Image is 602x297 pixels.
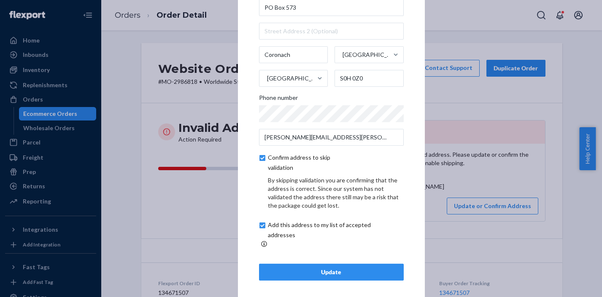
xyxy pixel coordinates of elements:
[268,176,404,210] div: By skipping validation you are confirming that the address is correct. Since our system has not v...
[259,23,404,40] input: Street Address 2 (Optional)
[259,46,328,63] input: City
[267,74,317,83] div: [GEOGRAPHIC_DATA]
[266,268,397,276] div: Update
[259,264,404,281] button: Update
[342,46,343,63] input: [GEOGRAPHIC_DATA]
[259,129,404,146] input: Email (Only Required for International)
[335,70,404,87] input: ZIP Code
[266,70,267,87] input: [GEOGRAPHIC_DATA]
[343,51,392,59] div: [GEOGRAPHIC_DATA]
[259,94,298,105] span: Phone number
